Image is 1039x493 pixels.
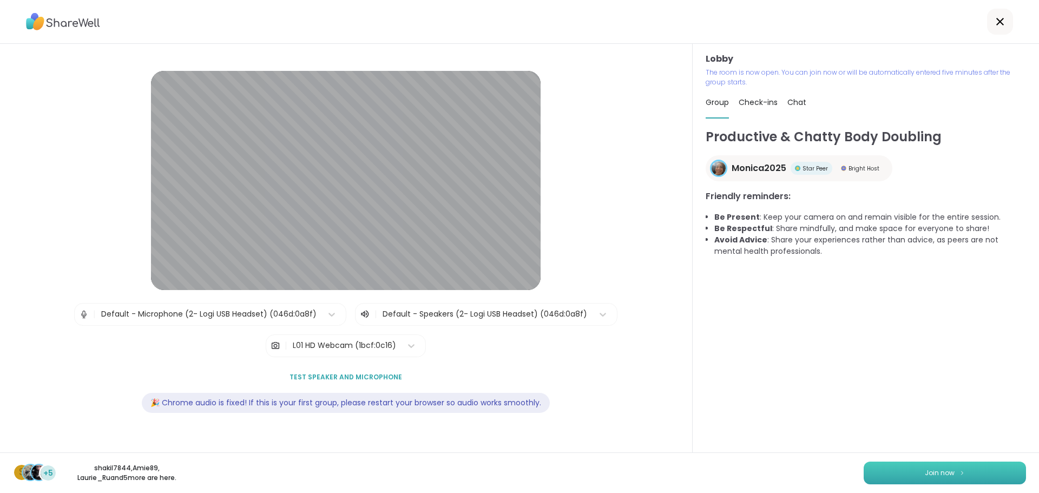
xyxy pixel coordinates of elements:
[714,212,1026,223] li: : Keep your camera on and remain visible for the entire session.
[795,166,800,171] img: Star Peer
[706,155,892,181] a: Monica2025Monica2025Star PeerStar PeerBright HostBright Host
[803,165,828,173] span: Star Peer
[714,223,772,234] b: Be Respectful
[706,52,1026,65] h3: Lobby
[706,68,1026,87] p: The room is now open. You can join now or will be automatically entered five minutes after the gr...
[23,465,38,480] img: Amie89
[374,308,377,321] span: |
[290,372,402,382] span: Test speaker and microphone
[925,468,955,478] span: Join now
[706,127,1026,147] h1: Productive & Chatty Body Doubling
[31,465,47,480] img: Laurie_Ru
[285,335,287,357] span: |
[841,166,846,171] img: Bright Host
[142,393,550,413] div: 🎉 Chrome audio is fixed! If this is your first group, please restart your browser so audio works ...
[43,468,53,479] span: +5
[714,212,760,222] b: Be Present
[26,9,100,34] img: ShareWell Logo
[712,161,726,175] img: Monica2025
[93,304,96,325] span: |
[864,462,1026,484] button: Join now
[706,97,729,108] span: Group
[271,335,280,357] img: Camera
[101,308,317,320] div: Default - Microphone (2- Logi USB Headset) (046d:0a8f)
[714,223,1026,234] li: : Share mindfully, and make space for everyone to share!
[19,465,24,479] span: s
[293,340,396,351] div: L01 HD Webcam (1bcf:0c16)
[706,190,1026,203] h3: Friendly reminders:
[787,97,806,108] span: Chat
[714,234,767,245] b: Avoid Advice
[959,470,965,476] img: ShareWell Logomark
[849,165,879,173] span: Bright Host
[739,97,778,108] span: Check-ins
[66,463,187,483] p: shakil7844 , Amie89 , Laurie_Ru and 5 more are here.
[285,366,406,389] button: Test speaker and microphone
[714,234,1026,257] li: : Share your experiences rather than advice, as peers are not mental health professionals.
[79,304,89,325] img: Microphone
[732,162,786,175] span: Monica2025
